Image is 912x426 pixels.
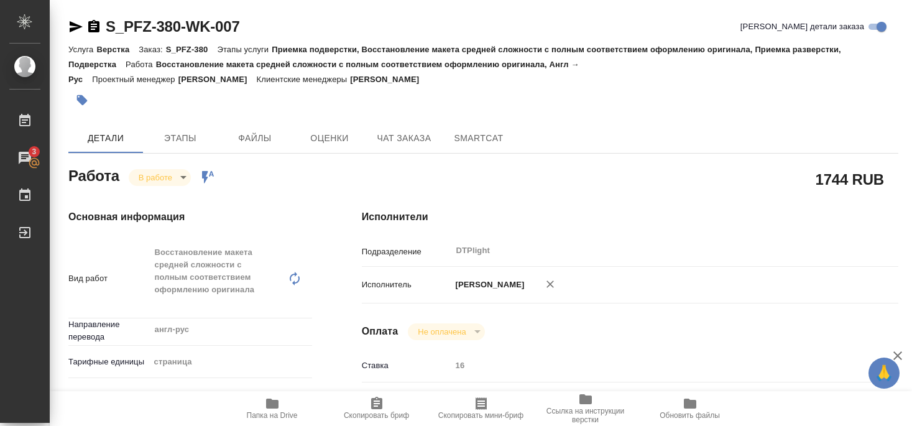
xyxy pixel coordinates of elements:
span: Скопировать мини-бриф [438,411,523,420]
span: Этапы [150,131,210,146]
button: Скопировать бриф [325,391,429,426]
button: Добавить тэг [68,86,96,114]
input: ✎ Введи что-нибудь [150,385,312,403]
p: Исполнитель [362,279,451,291]
p: Услуга [68,45,96,54]
span: Чат заказа [374,131,434,146]
span: Ссылка на инструкции верстки [541,407,630,424]
div: страница [150,351,312,373]
button: В работе [135,172,176,183]
p: Заказ: [139,45,165,54]
div: RUB [451,387,854,409]
button: Обновить файлы [638,391,742,426]
button: Папка на Drive [220,391,325,426]
div: В работе [129,169,191,186]
p: Подразделение [362,246,451,258]
h4: Исполнители [362,210,898,225]
span: Папка на Drive [247,411,298,420]
p: Тарифные единицы [68,356,150,368]
button: Удалить исполнителя [537,271,564,298]
h4: Основная информация [68,210,312,225]
p: Проектный менеджер [92,75,178,84]
span: [PERSON_NAME] детали заказа [740,21,864,33]
span: Файлы [225,131,285,146]
input: Пустое поле [451,356,854,374]
p: Этапы услуги [217,45,272,54]
p: Кол-во единиц [68,388,150,401]
p: Вид работ [68,272,150,285]
p: Верстка [96,45,139,54]
button: Ссылка на инструкции верстки [533,391,638,426]
a: 3 [3,142,47,174]
h2: Работа [68,164,119,186]
p: Работа [126,60,156,69]
p: Приемка подверстки, Восстановление макета средней сложности с полным соответствием оформлению ори... [68,45,841,69]
p: [PERSON_NAME] [178,75,257,84]
p: Клиентские менеджеры [257,75,351,84]
p: Ставка [362,359,451,372]
button: Скопировать мини-бриф [429,391,533,426]
span: Детали [76,131,136,146]
span: SmartCat [449,131,509,146]
span: Оценки [300,131,359,146]
span: 3 [24,146,44,158]
button: 🙏 [868,358,900,389]
div: В работе [408,323,484,340]
span: Обновить файлы [660,411,720,420]
p: Направление перевода [68,318,150,343]
button: Не оплачена [414,326,469,337]
p: Восстановление макета средней сложности с полным соответствием оформлению оригинала, Англ → Рус [68,60,579,84]
h4: Оплата [362,324,398,339]
h2: 1744 RUB [816,169,884,190]
p: S_PFZ-380 [166,45,218,54]
a: S_PFZ-380-WK-007 [106,18,240,35]
p: [PERSON_NAME] [350,75,428,84]
p: [PERSON_NAME] [451,279,525,291]
button: Скопировать ссылку [86,19,101,34]
button: Скопировать ссылку для ЯМессенджера [68,19,83,34]
span: Скопировать бриф [344,411,409,420]
span: 🙏 [873,360,895,386]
